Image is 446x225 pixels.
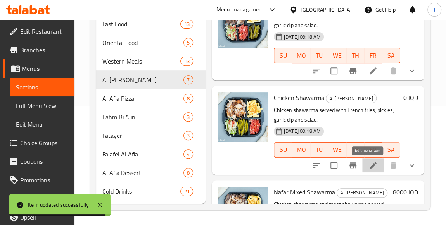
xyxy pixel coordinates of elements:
[216,5,264,14] div: Menu-management
[96,15,206,33] div: Fast Food13
[337,188,387,197] span: Al [PERSON_NAME]
[295,144,307,155] span: MO
[20,157,68,166] span: Coupons
[3,171,74,189] a: Promotions
[277,144,289,155] span: SU
[102,112,183,122] span: Lahm Bi Ajin
[16,120,68,129] span: Edit Menu
[180,57,193,66] div: items
[326,94,377,103] div: Al Afia Shawarma
[281,33,324,41] span: [DATE] 09:18 AM
[20,138,68,148] span: Choice Groups
[385,144,397,155] span: SA
[181,21,192,28] span: 13
[274,92,324,103] span: Chicken Shawarma
[382,142,400,158] button: SA
[346,142,364,158] button: TH
[292,142,310,158] button: MO
[184,132,193,139] span: 3
[183,168,193,177] div: items
[10,96,74,115] a: Full Menu View
[274,105,400,125] p: Chicken shawarma served with French fries, pickles, garlic dip and salad.
[20,175,68,185] span: Promotions
[292,48,310,63] button: MO
[382,48,400,63] button: SA
[274,186,335,198] span: Nafar Mixed Shawarma
[10,115,74,134] a: Edit Menu
[326,157,342,173] span: Select to update
[328,48,346,63] button: WE
[102,187,181,196] span: Cold Drinks
[393,187,418,198] h6: 8000 IQD
[184,113,193,121] span: 3
[183,112,193,122] div: items
[102,38,183,47] span: Oriental Food
[313,50,325,61] span: TU
[3,189,74,208] a: Menu disclaimer
[295,50,307,61] span: MO
[16,101,68,110] span: Full Menu View
[367,144,379,155] span: FR
[218,92,268,142] img: Chicken Shawarma
[102,168,183,177] div: Al Afia Dessert
[184,39,193,46] span: 5
[102,149,183,159] span: Falafel Al Afia
[277,50,289,61] span: SU
[326,94,376,103] span: Al [PERSON_NAME]
[403,92,418,103] h6: 0 IQD
[364,48,382,63] button: FR
[183,94,193,103] div: items
[337,188,387,198] div: Al Afia Shawarma
[434,5,435,14] span: J
[184,151,193,158] span: 4
[102,131,183,140] div: Fatayer
[102,75,183,84] span: Al [PERSON_NAME]
[274,11,400,30] p: meat shawarma served with French fries, pickles, garlic dip and salad.
[96,163,206,182] div: Al Afia Dessert8
[307,156,326,175] button: sort-choices
[96,89,206,108] div: Al Afia Pizza8
[102,19,181,29] span: Fast Food
[346,48,364,63] button: TH
[3,41,74,59] a: Branches
[96,182,206,201] div: Cold Drinks21
[183,38,193,47] div: items
[16,82,68,92] span: Sections
[96,145,206,163] div: Falafel Al Afia4
[96,108,206,126] div: Lahm Bi Ajin3
[96,70,206,89] div: Al [PERSON_NAME]7
[96,126,206,145] div: Fatayer3
[364,142,382,158] button: FR
[384,62,403,80] button: delete
[274,48,292,63] button: SU
[102,94,183,103] span: Al Afia Pizza
[22,64,68,73] span: Menus
[20,45,68,55] span: Branches
[184,76,193,84] span: 7
[3,134,74,152] a: Choice Groups
[96,52,206,70] div: Western Meals13
[28,201,89,209] div: Item updated successfully
[274,199,390,219] p: Chicken shawarma and meat shawarma served with French fries, pickles, garlic dip and salad.
[181,188,192,195] span: 21
[102,57,181,66] span: Western Meals
[183,75,193,84] div: items
[181,58,192,65] span: 13
[385,50,397,61] span: SA
[384,156,403,175] button: delete
[184,169,193,177] span: 8
[331,50,343,61] span: WE
[367,50,379,61] span: FR
[20,27,68,36] span: Edit Restaurant
[96,33,206,52] div: Oriental Food5
[274,142,292,158] button: SU
[307,62,326,80] button: sort-choices
[183,149,193,159] div: items
[301,5,352,14] div: [GEOGRAPHIC_DATA]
